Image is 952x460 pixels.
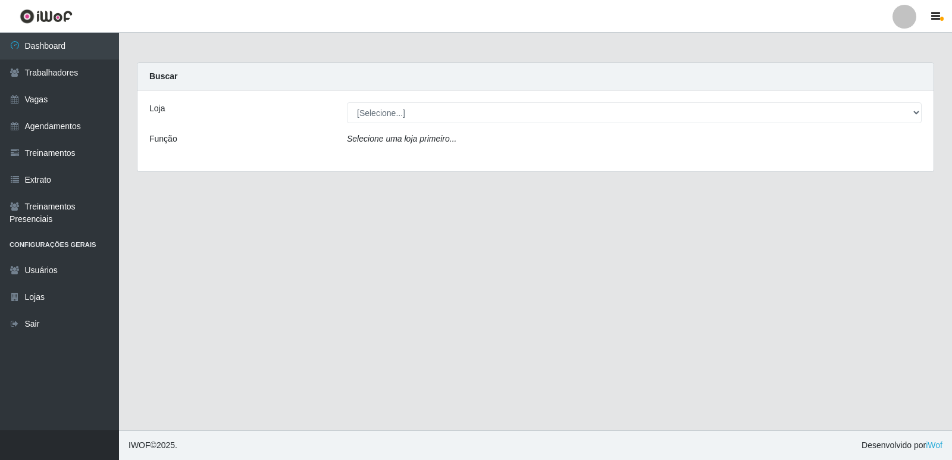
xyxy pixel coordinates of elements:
label: Função [149,133,177,145]
span: Desenvolvido por [862,439,942,452]
label: Loja [149,102,165,115]
a: iWof [926,440,942,450]
i: Selecione uma loja primeiro... [347,134,456,143]
span: © 2025 . [129,439,177,452]
span: IWOF [129,440,151,450]
strong: Buscar [149,71,177,81]
img: CoreUI Logo [20,9,73,24]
